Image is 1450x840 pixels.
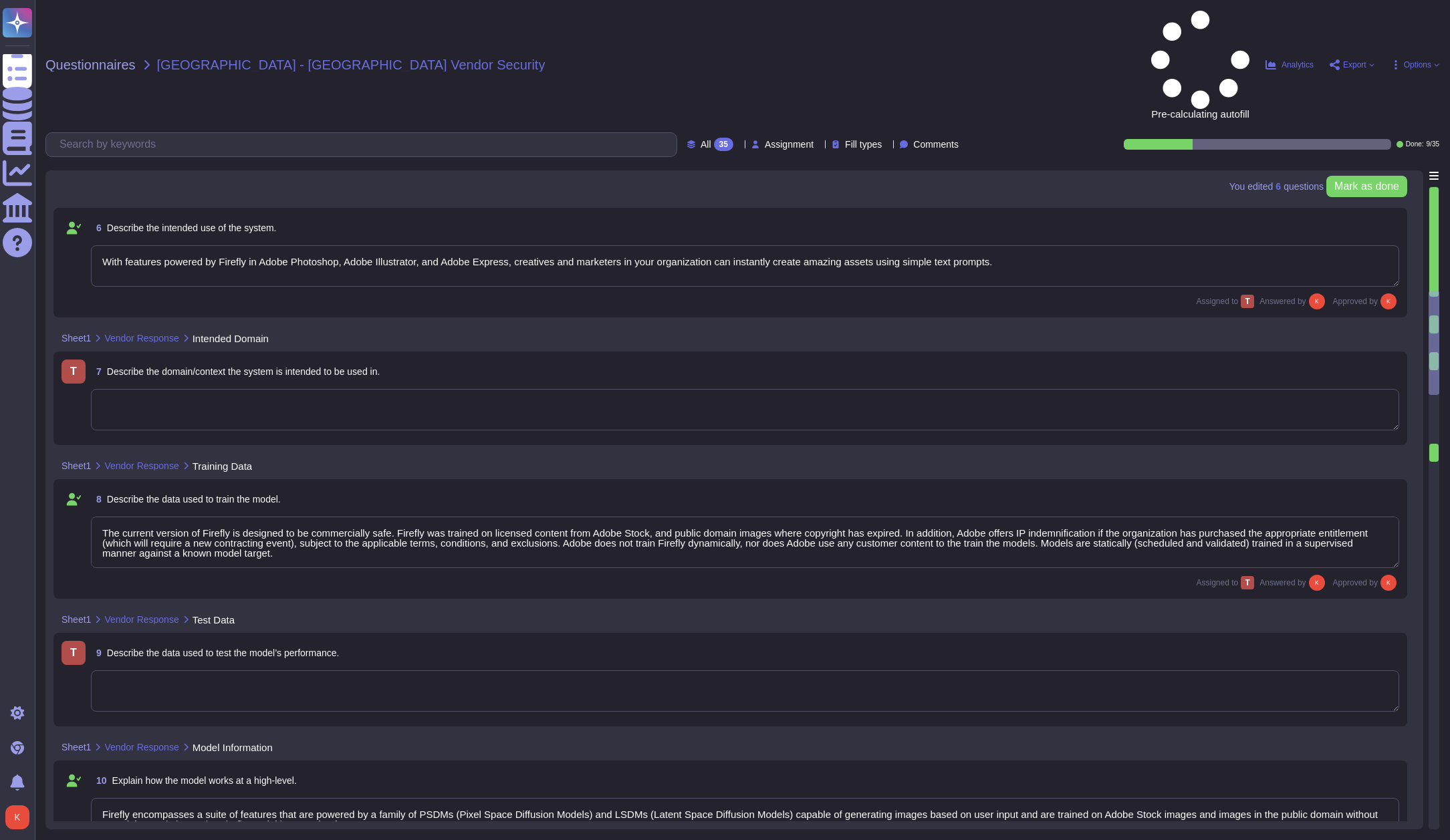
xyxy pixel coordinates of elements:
span: Describe the data used to train the model. [107,494,281,505]
span: 8 [91,495,102,504]
button: Analytics [1265,59,1314,70]
span: Options [1404,61,1431,69]
span: Intended Domain [193,333,269,343]
span: Sheet1 [62,615,91,624]
img: user [1380,575,1397,591]
span: Assignment [765,140,814,149]
div: T [62,641,86,665]
img: user [1309,575,1325,591]
span: Training Data [193,461,253,471]
button: Mark as done [1326,176,1407,197]
span: Vendor Response [104,615,178,624]
b: 6 [1276,182,1281,191]
input: Search by keywords [53,133,677,156]
span: 9 / 35 [1427,141,1439,148]
img: user [1309,293,1325,309]
span: Sheet1 [62,461,91,470]
span: Answered by [1259,297,1306,305]
div: T [62,360,86,384]
span: All [701,140,711,149]
span: 6 [91,223,102,233]
span: Analytics [1282,61,1314,69]
textarea: The current version of Firefly is designed to be commercially safe. Firefly was trained on licens... [91,517,1399,568]
span: Describe the domain/context the system is intended to be used in. [107,366,380,377]
span: Questionnaires [45,58,136,72]
span: Export [1343,61,1366,69]
span: Approved by [1333,297,1378,305]
span: Done: [1406,141,1424,148]
span: Explain how the model works at a high-level. [112,775,297,786]
button: user [3,803,39,832]
span: Sheet1 [62,333,91,343]
span: Describe the data used to test the model’s performance. [107,648,340,658]
span: Answered by [1259,579,1306,587]
span: Describe the intended use of the system. [107,223,277,233]
span: 7 [91,367,102,376]
span: Model Information [193,742,273,752]
span: Pre-calculating autofill [1151,11,1249,119]
span: Test Data [193,615,235,625]
img: user [5,805,29,829]
span: Vendor Response [104,742,178,752]
textarea: With features powered by Firefly in Adobe Photoshop, Adobe Illustrator, and Adobe Express, creati... [91,245,1399,287]
span: Vendor Response [104,333,178,343]
span: Assigned to [1197,576,1255,589]
span: Approved by [1333,579,1378,587]
span: Mark as done [1334,181,1399,192]
span: Fill types [845,140,882,149]
div: T [1241,576,1254,589]
span: Comments [913,140,959,149]
span: Sheet1 [62,742,91,752]
span: 10 [91,776,107,785]
span: 9 [91,648,102,658]
span: [GEOGRAPHIC_DATA] - [GEOGRAPHIC_DATA] Vendor Security [157,58,546,72]
img: user [1380,293,1397,309]
div: 35 [714,138,733,151]
div: T [1241,295,1254,308]
span: Vendor Response [104,461,178,470]
span: Assigned to [1197,295,1255,308]
span: You edited question s [1229,182,1324,191]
